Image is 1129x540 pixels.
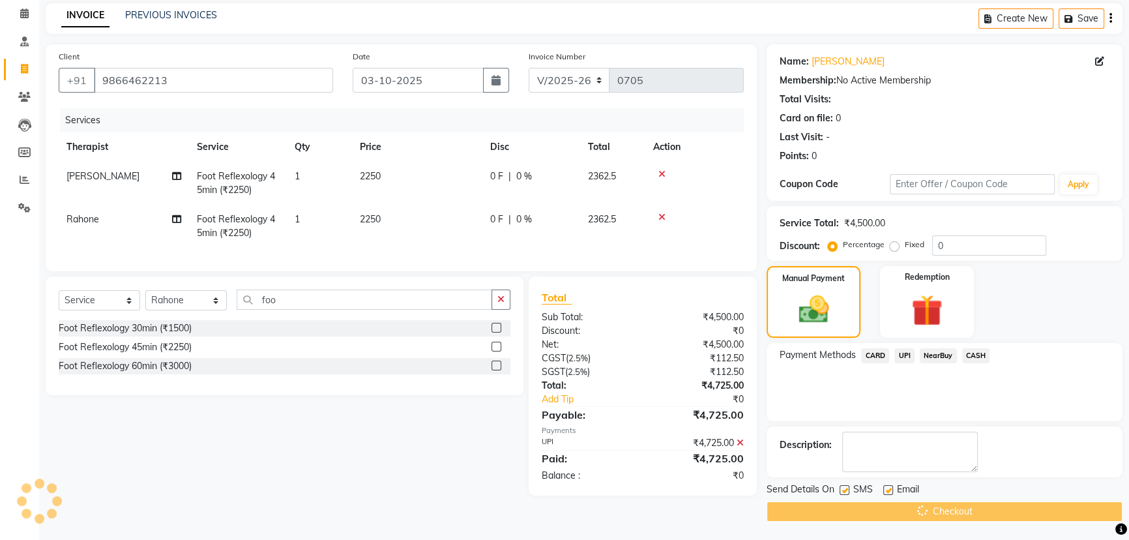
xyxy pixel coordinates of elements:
div: Payable: [532,407,643,423]
div: Coupon Code [780,177,890,191]
input: Enter Offer / Coupon Code [890,174,1055,194]
span: Total [542,291,572,305]
span: | [508,213,511,226]
div: Discount: [780,239,820,253]
div: ₹112.50 [643,352,754,365]
label: Invoice Number [529,51,585,63]
a: Add Tip [532,393,662,406]
th: Total [580,132,645,162]
div: Foot Reflexology 45min (₹2250) [59,340,192,354]
a: [PERSON_NAME] [812,55,885,68]
span: CGST [542,352,566,364]
button: +91 [59,68,95,93]
span: CARD [861,348,889,363]
span: SGST [542,366,565,378]
span: 2.5% [568,367,587,377]
div: Discount: [532,324,643,338]
span: CASH [962,348,990,363]
span: 0 % [516,213,532,226]
span: Send Details On [767,483,834,499]
label: Fixed [905,239,924,250]
div: ( ) [532,365,643,379]
button: Save [1059,8,1104,29]
th: Therapist [59,132,189,162]
div: ₹4,725.00 [643,379,754,393]
span: 2362.5 [588,170,616,182]
div: Card on file: [780,112,833,125]
div: UPI [532,436,643,450]
span: Email [897,483,919,499]
span: 2250 [360,170,381,182]
div: Payments [542,425,744,436]
span: NearBuy [920,348,957,363]
a: PREVIOUS INVOICES [125,9,217,21]
div: Paid: [532,451,643,466]
button: Create New [978,8,1053,29]
div: Net: [532,338,643,352]
label: Manual Payment [782,273,845,284]
span: UPI [894,348,915,363]
div: - [826,130,830,144]
span: Foot Reflexology 45min (₹2250) [197,170,275,196]
div: ₹4,725.00 [643,407,754,423]
span: | [508,170,511,183]
span: 1 [295,170,300,182]
div: ₹4,500.00 [643,338,754,352]
span: 2250 [360,213,381,225]
div: ₹0 [643,324,754,338]
span: SMS [853,483,873,499]
span: Foot Reflexology 45min (₹2250) [197,213,275,239]
div: ₹4,500.00 [643,310,754,324]
div: ₹4,725.00 [643,436,754,450]
label: Percentage [843,239,885,250]
div: Service Total: [780,217,839,230]
th: Disc [482,132,580,162]
div: Foot Reflexology 60min (₹3000) [59,359,192,373]
span: Payment Methods [780,348,856,362]
div: Services [60,108,754,132]
div: Membership: [780,74,836,87]
button: Apply [1060,175,1097,194]
div: ₹0 [661,393,754,406]
div: Points: [780,149,809,163]
div: ₹0 [643,469,754,483]
div: No Active Membership [780,74,1109,87]
input: Search or Scan [237,290,492,310]
div: Total: [532,379,643,393]
th: Price [352,132,482,162]
div: Description: [780,438,832,452]
div: 0 [812,149,817,163]
label: Date [353,51,370,63]
input: Search by Name/Mobile/Email/Code [94,68,333,93]
span: 2362.5 [588,213,616,225]
span: 0 F [490,213,503,226]
th: Action [645,132,744,162]
div: Name: [780,55,809,68]
div: ₹4,725.00 [643,451,754,466]
span: 0 % [516,170,532,183]
span: [PERSON_NAME] [66,170,139,182]
label: Redemption [905,271,950,283]
div: Last Visit: [780,130,823,144]
span: 0 F [490,170,503,183]
span: Rahone [66,213,99,225]
div: ₹4,500.00 [844,217,885,230]
div: Foot Reflexology 30min (₹1500) [59,322,192,335]
div: ( ) [532,352,643,365]
img: _gift.svg [902,291,952,330]
span: 1 [295,213,300,225]
span: 2.5% [568,353,588,363]
th: Service [189,132,287,162]
div: Balance : [532,469,643,483]
div: ₹112.50 [643,365,754,379]
div: 0 [836,112,841,125]
th: Qty [287,132,352,162]
div: Sub Total: [532,310,643,324]
img: _cash.svg [789,292,838,327]
div: Total Visits: [780,93,831,106]
a: INVOICE [61,4,110,27]
label: Client [59,51,80,63]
